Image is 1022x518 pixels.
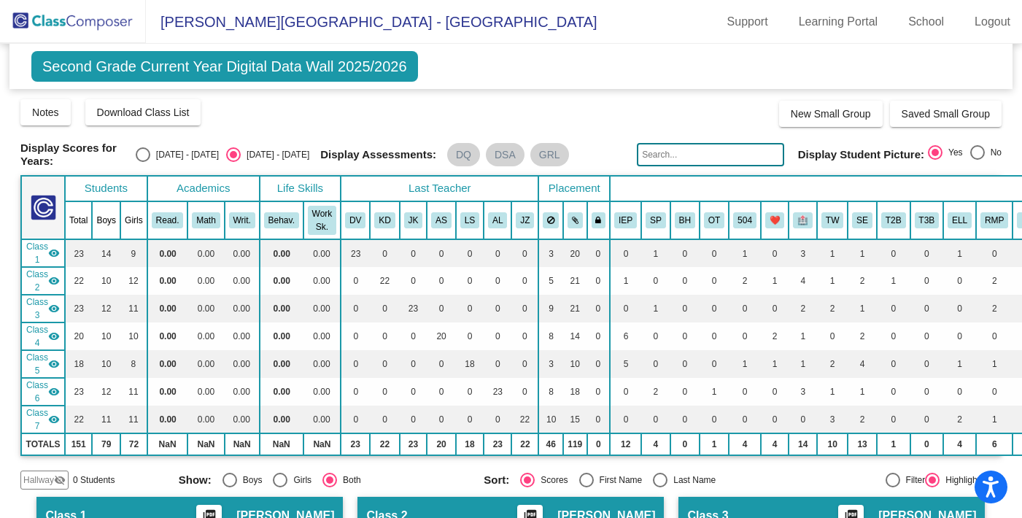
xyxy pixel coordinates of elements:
[26,295,48,322] span: Class 3
[486,143,524,166] mat-chip: DSA
[147,295,188,322] td: 0.00
[563,267,587,295] td: 21
[26,268,48,294] span: Class 2
[877,350,910,378] td: 0
[147,378,188,406] td: 0.00
[427,201,456,239] th: Angelina Sarris
[976,350,1013,378] td: 1
[716,10,780,34] a: Support
[260,176,341,201] th: Life Skills
[120,378,147,406] td: 11
[229,212,255,228] button: Writ.
[910,267,944,295] td: 0
[92,267,120,295] td: 10
[670,378,700,406] td: 0
[700,295,729,322] td: 0
[761,378,789,406] td: 0
[641,295,670,322] td: 1
[817,239,848,267] td: 1
[848,322,877,350] td: 2
[92,295,120,322] td: 12
[400,239,427,267] td: 0
[915,212,940,228] button: T3B
[225,322,260,350] td: 0.00
[511,267,538,295] td: 0
[187,267,224,295] td: 0.00
[400,201,427,239] th: Jaclyn Kamalsky
[260,322,303,350] td: 0.00
[817,322,848,350] td: 0
[910,239,944,267] td: 0
[976,201,1013,239] th: RIMP
[225,267,260,295] td: 0.00
[308,206,336,235] button: Work Sk.
[341,295,370,322] td: 0
[943,350,976,378] td: 1
[848,378,877,406] td: 1
[48,386,60,398] mat-icon: visibility
[65,322,92,350] td: 20
[881,212,906,228] button: T2B
[484,201,511,239] th: Angela Lovell
[48,330,60,342] mat-icon: visibility
[848,201,877,239] th: Social Emotional
[92,322,120,350] td: 10
[92,406,120,433] td: 11
[890,101,1002,127] button: Saved Small Group
[943,267,976,295] td: 0
[120,322,147,350] td: 10
[877,201,910,239] th: Tier Behavior Plan
[147,322,188,350] td: 0.00
[484,322,511,350] td: 0
[538,295,563,322] td: 9
[427,295,456,322] td: 0
[427,267,456,295] td: 0
[789,378,817,406] td: 3
[456,350,484,378] td: 18
[484,239,511,267] td: 0
[488,212,507,228] button: AL
[460,212,479,228] button: LS
[92,201,120,239] th: Boys
[789,239,817,267] td: 3
[65,406,92,433] td: 22
[120,350,147,378] td: 8
[670,267,700,295] td: 0
[848,295,877,322] td: 1
[511,295,538,322] td: 0
[817,378,848,406] td: 1
[538,378,563,406] td: 8
[303,239,341,267] td: 0.00
[341,350,370,378] td: 0
[980,212,1008,228] button: RMP
[456,239,484,267] td: 0
[563,295,587,322] td: 21
[303,378,341,406] td: 0.00
[848,350,877,378] td: 4
[817,267,848,295] td: 1
[187,295,224,322] td: 0.00
[187,378,224,406] td: 0.00
[700,267,729,295] td: 0
[563,378,587,406] td: 18
[48,247,60,259] mat-icon: visibility
[341,201,370,239] th: Denine Vickers
[729,378,761,406] td: 0
[943,322,976,350] td: 0
[97,107,190,118] span: Download Class List
[538,239,563,267] td: 3
[729,322,761,350] td: 0
[484,267,511,295] td: 0
[587,239,611,267] td: 0
[370,267,399,295] td: 22
[65,295,92,322] td: 23
[976,239,1013,267] td: 0
[447,143,480,166] mat-chip: DQ
[877,295,910,322] td: 0
[511,201,538,239] th: Jen Zimmerman
[225,350,260,378] td: 0.00
[789,295,817,322] td: 2
[21,350,65,378] td: Lindsay Sberna - No Class Name
[789,201,817,239] th: Medical
[641,350,670,378] td: 0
